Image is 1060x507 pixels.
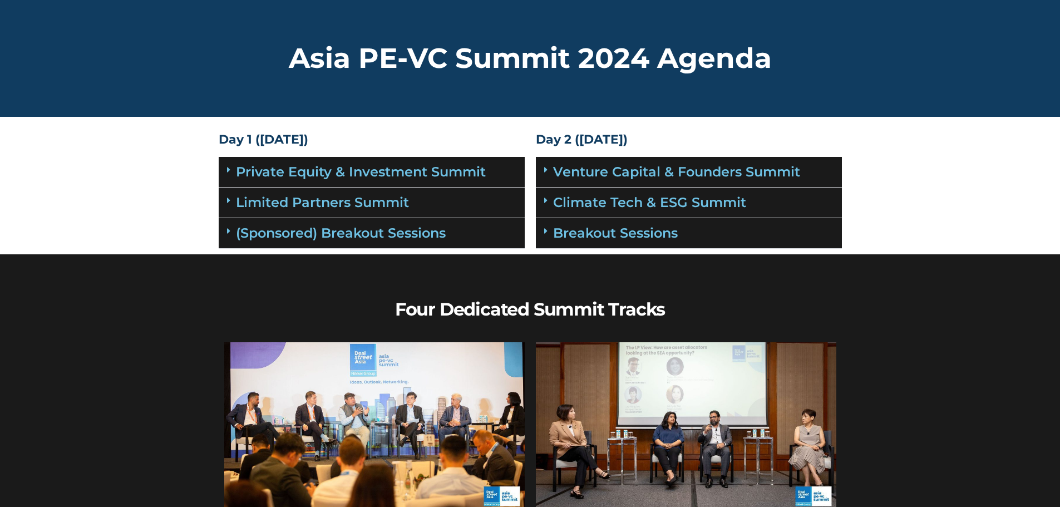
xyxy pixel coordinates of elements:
a: Private Equity & Investment Summit [236,164,486,180]
h4: Day 1 ([DATE]) [219,134,525,146]
a: Limited Partners Summit [236,194,409,210]
h4: Day 2 ([DATE]) [536,134,842,146]
a: Venture Capital & Founders​ Summit [553,164,800,180]
a: Breakout Sessions [553,225,678,241]
a: Climate Tech & ESG Summit [553,194,746,210]
h2: Asia PE-VC Summit 2024 Agenda [219,45,842,72]
a: (Sponsored) Breakout Sessions [236,225,446,241]
b: Four Dedicated Summit Tracks [395,298,665,320]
